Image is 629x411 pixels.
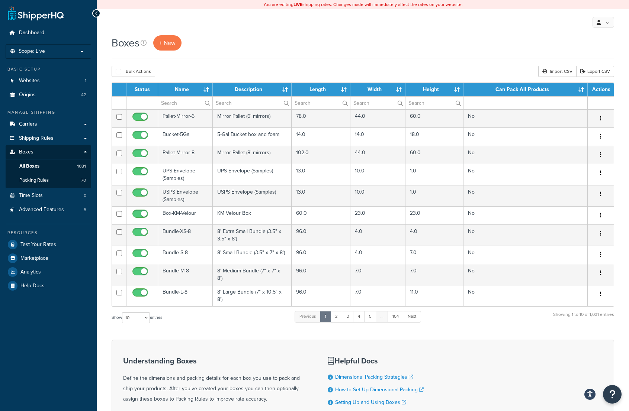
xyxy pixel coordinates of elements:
span: Boxes [19,149,33,155]
td: 96.0 [292,224,351,246]
a: ShipperHQ Home [8,6,64,20]
div: Manage Shipping [6,109,91,116]
a: Advanced Features 5 [6,203,91,217]
a: 1 [320,311,331,322]
td: Mirror Pallet (6' mirrors) [213,109,292,127]
a: Shipping Rules [6,132,91,145]
td: Pallet-Mirror-8 [158,146,213,164]
td: 4.0 [350,224,405,246]
button: Open Resource Center [603,385,622,404]
b: LIVE [293,1,302,8]
td: No [463,146,587,164]
td: 78.0 [292,109,351,127]
td: No [463,224,587,246]
span: Packing Rules [19,177,49,184]
td: Bundle-L-8 [158,285,213,306]
td: 4.0 [405,224,464,246]
td: 10.0 [350,185,405,206]
li: Time Slots [6,189,91,203]
td: UPS Envelope (Samples) [158,164,213,185]
td: Bundle-M-8 [158,264,213,285]
input: Search [158,97,212,109]
a: Setting Up and Using Boxes [335,398,406,406]
div: Define the dimensions and packing details for each box you use to pack and ship your products. Af... [123,357,309,404]
a: Dimensional Packing Strategies [335,373,413,381]
td: 13.0 [292,185,351,206]
a: Next [403,311,421,322]
td: No [463,127,587,146]
a: Packing Rules 70 [6,174,91,187]
td: No [463,109,587,127]
h3: Understanding Boxes [123,357,309,365]
span: Scope: Live [19,48,45,55]
th: Width : activate to sort column ascending [350,83,405,96]
td: 102.0 [292,146,351,164]
span: Test Your Rates [20,242,56,248]
h1: Boxes [112,36,139,50]
span: Analytics [20,269,41,275]
a: 5 [364,311,376,322]
li: Analytics [6,265,91,279]
a: Previous [295,311,321,322]
th: Description : activate to sort column ascending [213,83,292,96]
td: 18.0 [405,127,464,146]
td: UPS Envelope (Samples) [213,164,292,185]
a: Help Docs [6,279,91,292]
td: Bundle-XS-8 [158,224,213,246]
th: Name : activate to sort column ascending [158,83,213,96]
td: 96.0 [292,246,351,264]
span: Websites [19,78,40,84]
td: 13.0 [292,164,351,185]
td: 44.0 [350,146,405,164]
td: 14.0 [350,127,405,146]
select: Showentries [122,312,150,323]
th: Can Pack All Products : activate to sort column ascending [463,83,587,96]
span: 5 [84,207,86,213]
th: Status [126,83,158,96]
td: No [463,206,587,224]
td: 7.0 [350,264,405,285]
div: Import CSV [538,66,576,77]
td: Bundle-S-8 [158,246,213,264]
td: Pallet-Mirror-6 [158,109,213,127]
td: Bucket-5Gal [158,127,213,146]
li: Websites [6,74,91,88]
button: Bulk Actions [112,66,155,77]
td: 44.0 [350,109,405,127]
td: 60.0 [405,146,464,164]
td: 60.0 [292,206,351,224]
a: Carriers [6,117,91,131]
th: Length : activate to sort column ascending [292,83,351,96]
td: Mirror Pallet (8' mirrors) [213,146,292,164]
span: Origins [19,92,36,98]
td: No [463,264,587,285]
td: 10.0 [350,164,405,185]
input: Search [213,97,291,109]
label: Show entries [112,312,162,323]
a: 4 [353,311,365,322]
td: 7.0 [405,246,464,264]
td: No [463,246,587,264]
input: Search [405,97,463,109]
td: 4.0 [350,246,405,264]
th: Actions [588,83,614,96]
a: + New [153,35,182,51]
li: Origins [6,88,91,102]
input: Search [350,97,405,109]
td: 11.0 [405,285,464,306]
span: + New [159,39,176,47]
span: 1 [85,78,86,84]
a: 104 [388,311,404,322]
td: 8' Extra Small Bundle (3.5" x 3.5" x 8') [213,224,292,246]
a: Marketplace [6,252,91,265]
a: Dashboard [6,26,91,40]
li: Advanced Features [6,203,91,217]
a: How to Set Up Dimensional Packing [335,386,424,394]
td: 23.0 [405,206,464,224]
a: 3 [342,311,354,322]
span: 42 [81,92,86,98]
td: 23.0 [350,206,405,224]
td: No [463,185,587,206]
